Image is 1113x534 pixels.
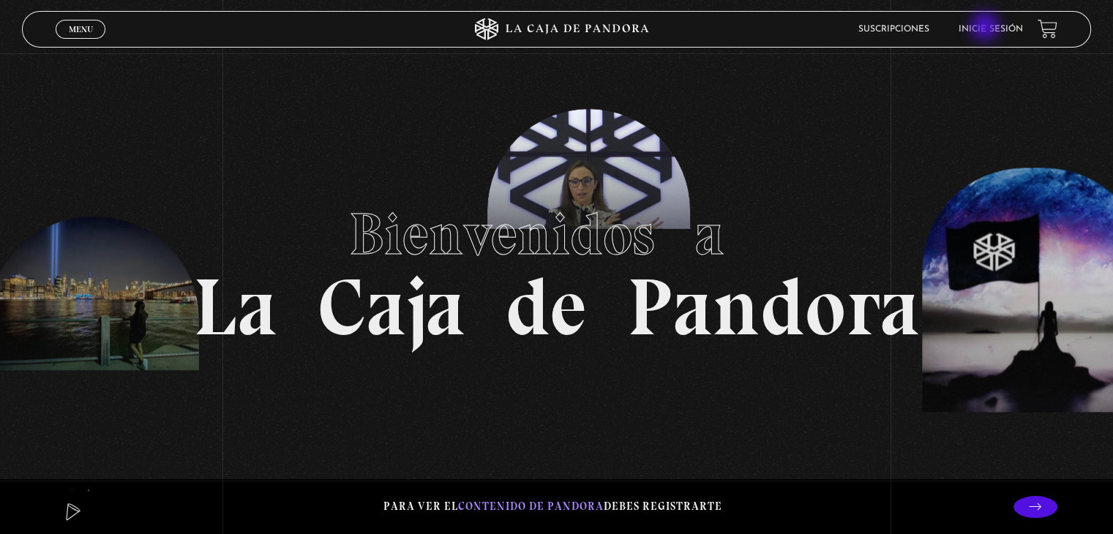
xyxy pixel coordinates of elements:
span: Cerrar [64,37,98,47]
a: View your shopping cart [1038,19,1057,39]
a: Inicie sesión [959,25,1023,34]
h1: La Caja de Pandora [193,187,920,347]
span: Bienvenidos a [349,199,765,269]
span: contenido de Pandora [458,500,604,513]
span: Menu [69,25,93,34]
a: Suscripciones [858,25,929,34]
p: Para ver el debes registrarte [383,497,722,516]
